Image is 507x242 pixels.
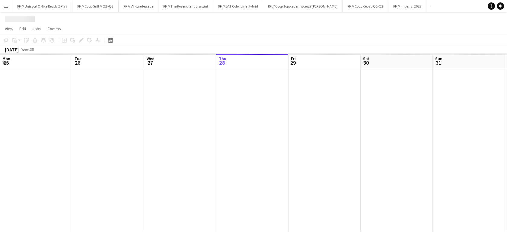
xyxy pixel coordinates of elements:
button: RF // The Roses utendørsstunt [158,0,213,12]
button: RF // Unisport X Nike Ready 2 Play [12,0,72,12]
span: Sat [363,56,370,61]
span: Tue [75,56,81,61]
button: RF // BAT Color Line Hybrid [213,0,263,12]
span: Jobs [32,26,41,31]
button: RF // Imperial 2023 [388,0,426,12]
span: Sun [435,56,442,61]
span: View [5,26,13,31]
span: Wed [147,56,155,61]
span: Thu [219,56,226,61]
button: RF // Coop Kebab Q1-Q2 [343,0,388,12]
a: Comms [45,25,63,33]
button: RF // VY Kundeglede [119,0,158,12]
a: View [2,25,16,33]
span: 31 [434,59,442,66]
span: 25 [2,59,10,66]
span: Week 35 [20,47,35,52]
span: Fri [291,56,296,61]
span: 29 [290,59,296,66]
span: Comms [47,26,61,31]
button: RF // Coop Toppledermøte på [PERSON_NAME] [263,0,343,12]
a: Edit [17,25,29,33]
span: Mon [2,56,10,61]
span: Edit [19,26,26,31]
span: 30 [362,59,370,66]
div: [DATE] [5,47,19,53]
span: 26 [74,59,81,66]
button: RF // Coop Grill // Q2 -Q3 [72,0,119,12]
a: Jobs [30,25,44,33]
span: 27 [146,59,155,66]
span: 28 [218,59,226,66]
